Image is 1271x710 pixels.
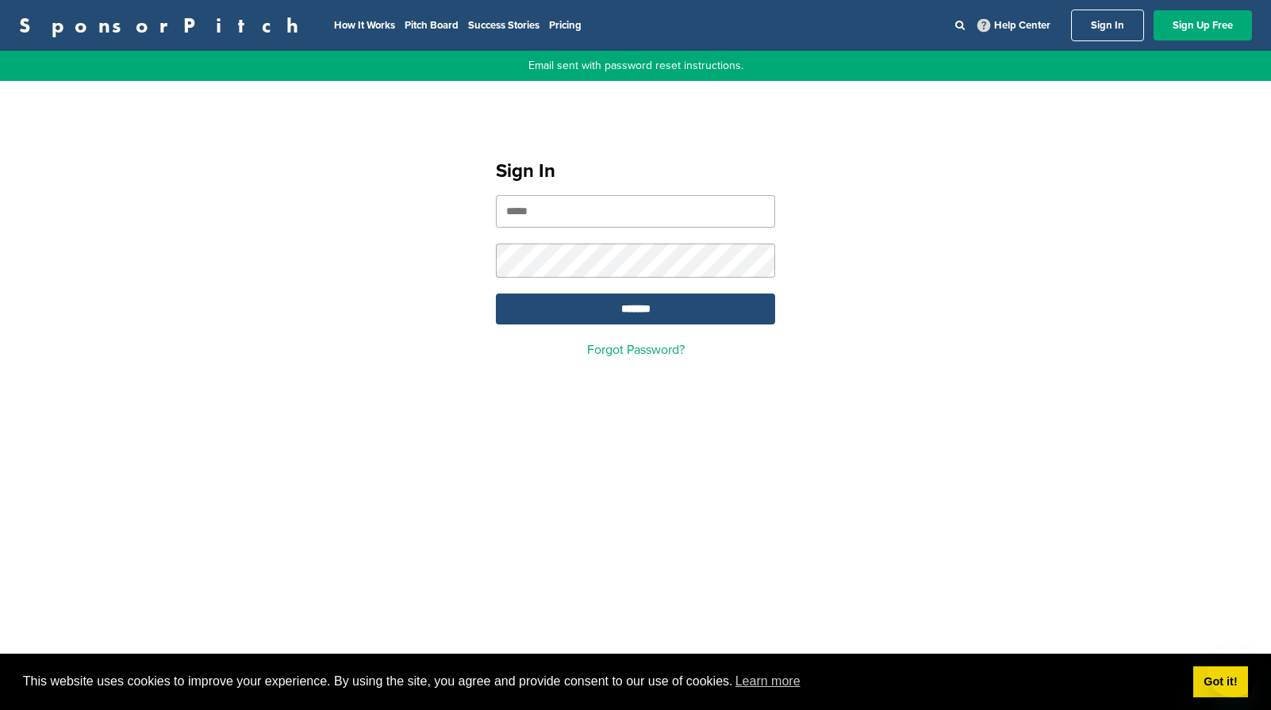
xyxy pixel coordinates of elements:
a: How It Works [334,19,395,32]
a: learn more about cookies [733,670,803,693]
a: Pricing [549,19,582,32]
a: Sign In [1071,10,1144,41]
a: Sign Up Free [1154,10,1252,40]
a: Help Center [974,16,1054,35]
a: Forgot Password? [587,342,685,358]
h1: Sign In [496,157,775,186]
a: dismiss cookie message [1193,666,1248,698]
a: SponsorPitch [19,15,309,36]
iframe: Button to launch messaging window [1208,647,1258,697]
span: This website uses cookies to improve your experience. By using the site, you agree and provide co... [23,670,1181,693]
a: Pitch Board [405,19,459,32]
a: Success Stories [468,19,540,32]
